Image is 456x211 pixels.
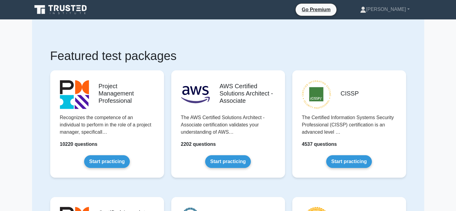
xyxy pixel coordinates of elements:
h1: Featured test packages [50,49,406,63]
a: Start practicing [326,155,372,168]
a: Go Premium [298,6,334,13]
a: Start practicing [84,155,130,168]
a: Start practicing [205,155,251,168]
a: [PERSON_NAME] [346,3,424,15]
